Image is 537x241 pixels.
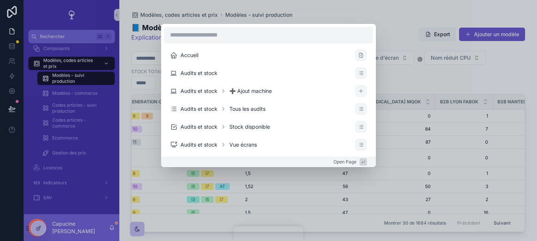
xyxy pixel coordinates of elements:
[180,123,217,131] span: Audits et stock
[180,87,217,95] span: Audits et stock
[229,105,266,113] span: Tous les audits
[180,51,198,59] span: Accueil
[229,87,272,95] span: ➕ Ajout machine
[229,123,270,131] span: Stock disponible
[180,69,217,77] span: Audits et stock
[229,141,257,148] span: Vue écrans
[180,141,217,148] span: Audits et stock
[180,105,217,113] span: Audits et stock
[333,159,357,165] span: Open Page
[164,46,373,154] div: scrollable content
